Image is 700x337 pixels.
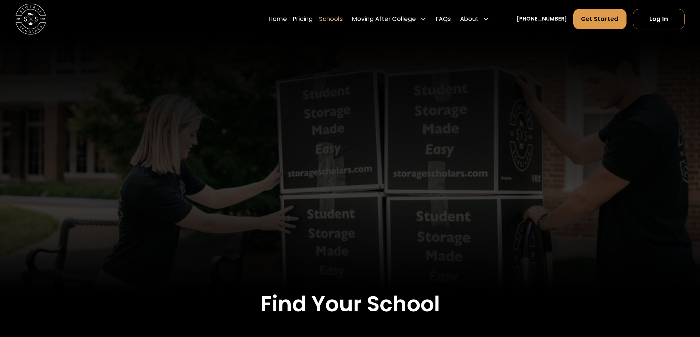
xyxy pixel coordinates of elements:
[319,8,343,30] a: Schools
[517,15,567,23] a: [PHONE_NUMBER]
[573,9,627,29] a: Get Started
[75,291,625,317] h2: Find Your School
[269,8,287,30] a: Home
[15,4,46,34] img: Storage Scholars main logo
[293,8,313,30] a: Pricing
[460,15,478,24] div: About
[352,15,416,24] div: Moving After College
[436,8,451,30] a: FAQs
[633,9,685,29] a: Log In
